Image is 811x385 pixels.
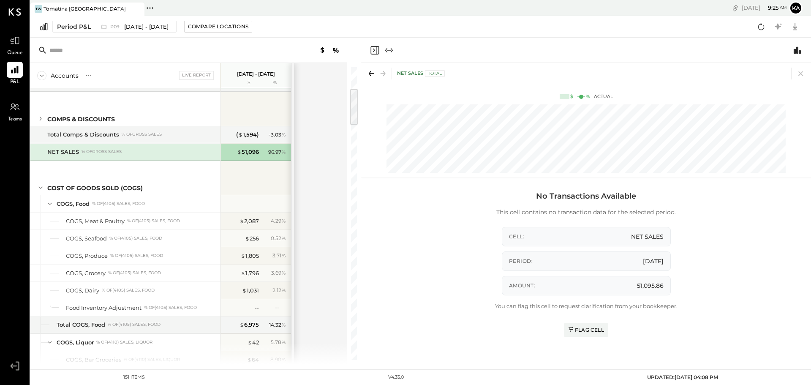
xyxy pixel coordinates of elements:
[44,5,126,12] div: Tomatina [GEOGRAPHIC_DATA]
[509,233,525,240] span: Cell:
[281,148,286,155] span: %
[281,321,286,328] span: %
[242,287,259,295] div: 1,031
[66,287,99,295] div: COGS, Dairy
[509,257,533,265] span: Period:
[239,321,244,328] span: $
[108,322,161,328] div: % of (4105) Sales, Food
[51,71,79,80] div: Accounts
[237,148,242,155] span: $
[281,235,286,241] span: %
[82,149,122,155] div: % of GROSS SALES
[271,339,286,346] div: 5.78
[66,269,106,277] div: COGS, Grocery
[57,200,90,208] div: COGS, Food
[242,287,247,294] span: $
[495,302,678,310] p: You can flag this cell to request clarification from your bookkeeper.
[7,49,23,57] span: Queue
[0,99,29,123] a: Teams
[179,71,214,79] div: Live Report
[281,131,286,138] span: %
[281,287,286,293] span: %
[241,252,259,260] div: 1,805
[631,232,664,241] span: NET SALES
[92,201,145,207] div: % of (4105) Sales, Food
[568,326,604,333] div: Flag Cell
[268,148,286,156] div: 96.97
[124,23,169,31] span: [DATE] - [DATE]
[241,270,245,276] span: $
[281,269,286,276] span: %
[272,287,286,294] div: 2.12
[108,270,161,276] div: % of (4105) Sales, Food
[35,5,42,13] div: TW
[731,3,740,12] div: copy link
[271,235,286,242] div: 0.52
[239,321,259,329] div: 6,975
[102,287,155,293] div: % of (4105) Sales, Food
[496,187,676,205] h3: No Transactions Available
[52,21,177,33] button: Period P&L P09[DATE] - [DATE]
[144,305,197,311] div: % of (4105) Sales, Food
[237,148,259,156] div: 51,096
[109,235,162,241] div: % of (4105) Sales, Food
[247,356,252,363] span: $
[388,374,404,381] div: v 4.33.0
[245,235,250,242] span: $
[47,148,79,156] div: NET SALES
[742,4,787,12] div: [DATE]
[225,79,259,86] div: $
[269,131,286,139] div: - 3.03
[123,374,145,381] div: 151 items
[281,217,286,224] span: %
[66,252,108,260] div: COGS, Produce
[10,79,20,86] span: P&L
[241,269,259,277] div: 1,796
[57,339,94,347] div: COGS, Liquor
[271,217,286,225] div: 4.29
[281,356,286,363] span: %
[57,321,105,329] div: Total COGS, Food
[269,321,286,329] div: 14.32
[239,217,259,225] div: 2,087
[0,33,29,57] a: Queue
[47,184,143,192] div: COST OF GOODS SOLD (COGS)
[270,356,286,363] div: 8.90
[66,235,107,243] div: COGS, Seafood
[47,131,119,139] div: Total Comps & Discounts
[370,45,380,55] button: Close panel
[127,218,180,224] div: % of (4105) Sales, Food
[188,23,248,30] div: Compare Locations
[110,25,122,29] span: P09
[261,79,288,86] div: %
[239,218,244,224] span: $
[564,323,608,337] button: Flag Cell
[66,304,142,312] div: Food Inventory Adjustment
[57,22,91,31] div: Period P&L
[248,339,252,346] span: $
[586,93,590,100] div: %
[236,131,259,139] div: ( 1,594 )
[66,356,121,364] div: COGS, Bar Groceries
[238,131,243,138] span: $
[425,70,445,77] div: Total
[66,217,125,225] div: COGS, Meat & Poultry
[96,339,152,345] div: % of (4110) Sales, Liquor
[124,357,180,363] div: % of (4110) Sales, Liquor
[789,1,803,15] button: Ka
[248,339,259,347] div: 42
[122,131,162,137] div: % of GROSS SALES
[570,93,573,100] div: $
[271,269,286,277] div: 3.69
[509,282,536,289] span: Amount:
[281,252,286,259] span: %
[560,93,613,100] div: Actual
[384,45,394,55] button: Expand panel (e)
[110,253,163,259] div: % of (4105) Sales, Food
[637,281,664,290] span: 51,095.86
[281,339,286,345] span: %
[247,356,259,364] div: 64
[792,45,803,55] button: Switch to Chart module
[0,62,29,86] a: P&L
[275,304,286,311] div: --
